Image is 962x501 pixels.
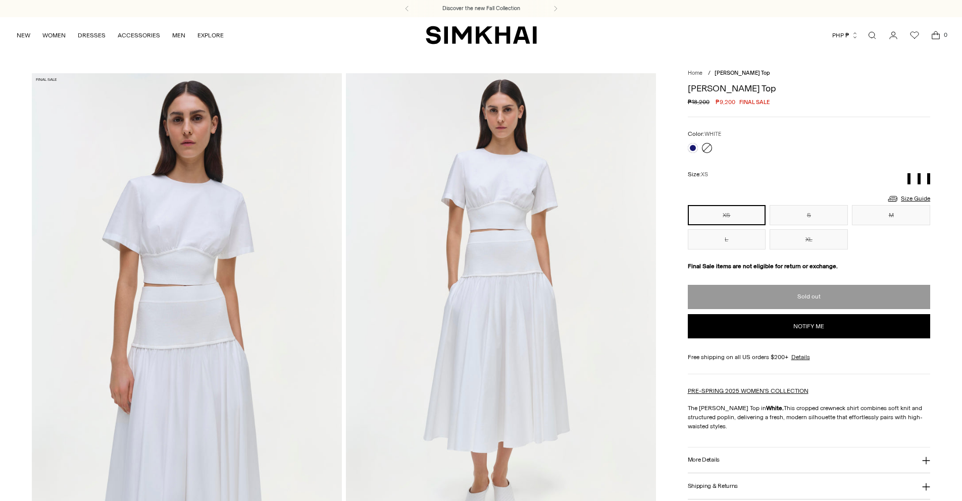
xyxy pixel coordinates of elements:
[688,205,766,225] button: XS
[426,25,537,45] a: SIMKHAI
[688,84,931,93] h1: [PERSON_NAME] Top
[704,131,721,137] span: WHITE
[442,5,520,13] a: Discover the new Fall Collection
[688,483,738,489] h3: Shipping & Returns
[941,30,950,39] span: 0
[701,171,708,178] span: XS
[926,25,946,45] a: Open cart modal
[708,69,711,78] div: /
[887,192,930,205] a: Size Guide
[688,263,838,270] strong: Final Sale items are not eligible for return or exchange.
[715,70,770,76] span: [PERSON_NAME] Top
[172,24,185,46] a: MEN
[688,353,931,362] div: Free shipping on all US orders $200+
[770,229,848,249] button: XL
[766,405,784,412] strong: White.
[197,24,224,46] a: EXPLORE
[688,404,931,431] p: The [PERSON_NAME] Top in This cropped crewneck shirt combines soft knit and structured poplin, de...
[118,24,160,46] a: ACCESSORIES
[883,25,903,45] a: Go to the account page
[688,473,931,499] button: Shipping & Returns
[862,25,882,45] a: Open search modal
[17,24,30,46] a: NEW
[716,97,735,107] span: ₱9,200
[688,69,931,78] nav: breadcrumbs
[688,314,931,338] button: Notify me
[688,387,808,394] a: PRE-SPRING 2025 WOMEN'S COLLECTION
[832,24,858,46] button: PHP ₱
[904,25,925,45] a: Wishlist
[688,229,766,249] button: L
[688,97,710,107] s: ₱18,200
[42,24,66,46] a: WOMEN
[791,353,810,362] a: Details
[852,205,930,225] button: M
[770,205,848,225] button: S
[688,457,720,463] h3: More Details
[688,170,708,179] label: Size:
[688,447,931,473] button: More Details
[688,70,702,76] a: Home
[688,129,721,139] label: Color:
[78,24,106,46] a: DRESSES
